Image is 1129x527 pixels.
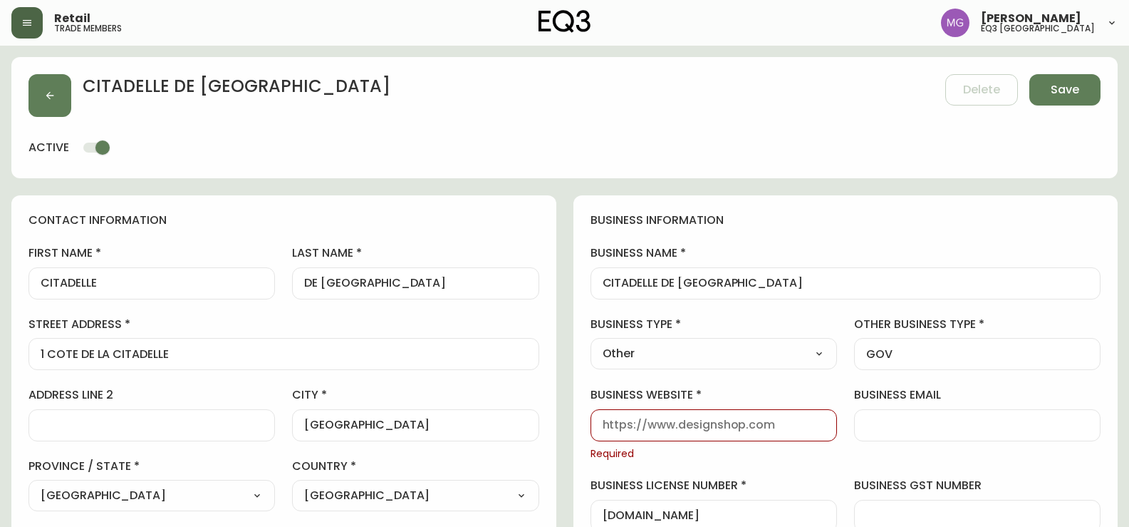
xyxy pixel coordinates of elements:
span: [PERSON_NAME] [981,13,1081,24]
label: business license number [590,478,837,493]
label: country [292,459,539,474]
label: first name [28,245,275,261]
label: business gst number [854,478,1101,493]
label: other business type [854,317,1101,332]
label: business website [590,387,837,403]
label: province / state [28,459,275,474]
label: street address [28,317,539,332]
span: Required [590,447,837,461]
label: business email [854,387,1101,403]
label: business type [590,317,837,332]
input: https://www.designshop.com [603,419,825,432]
button: Save [1029,74,1101,106]
h5: eq3 [GEOGRAPHIC_DATA] [981,24,1095,33]
label: last name [292,245,539,261]
label: business name [590,245,1101,261]
label: city [292,387,539,403]
img: logo [539,10,591,33]
label: address line 2 [28,387,275,403]
img: de8837be2a95cd31bb7c9ae23fe16153 [941,9,969,37]
h5: trade members [54,24,122,33]
h4: business information [590,213,1101,228]
span: Retail [54,13,90,24]
span: Save [1051,82,1079,98]
h4: contact information [28,213,539,228]
h4: active [28,140,69,155]
h2: CITADELLE DE [GEOGRAPHIC_DATA] [83,74,390,106]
